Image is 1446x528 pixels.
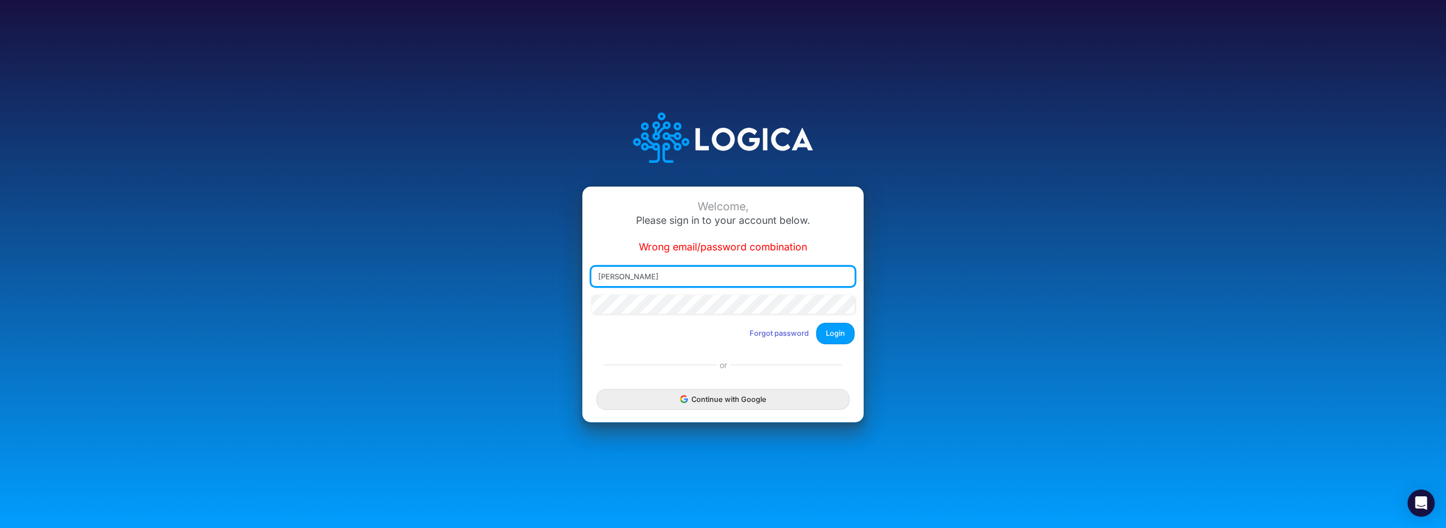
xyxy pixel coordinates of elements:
[636,214,810,226] span: Please sign in to your account below.
[596,389,850,410] button: Continue with Google
[591,267,855,286] input: Email
[639,241,807,253] span: Wrong email/password combination
[591,200,855,213] div: Welcome,
[742,324,816,343] button: Forgot password
[816,323,855,344] button: Login
[1408,490,1435,517] div: Open Intercom Messenger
